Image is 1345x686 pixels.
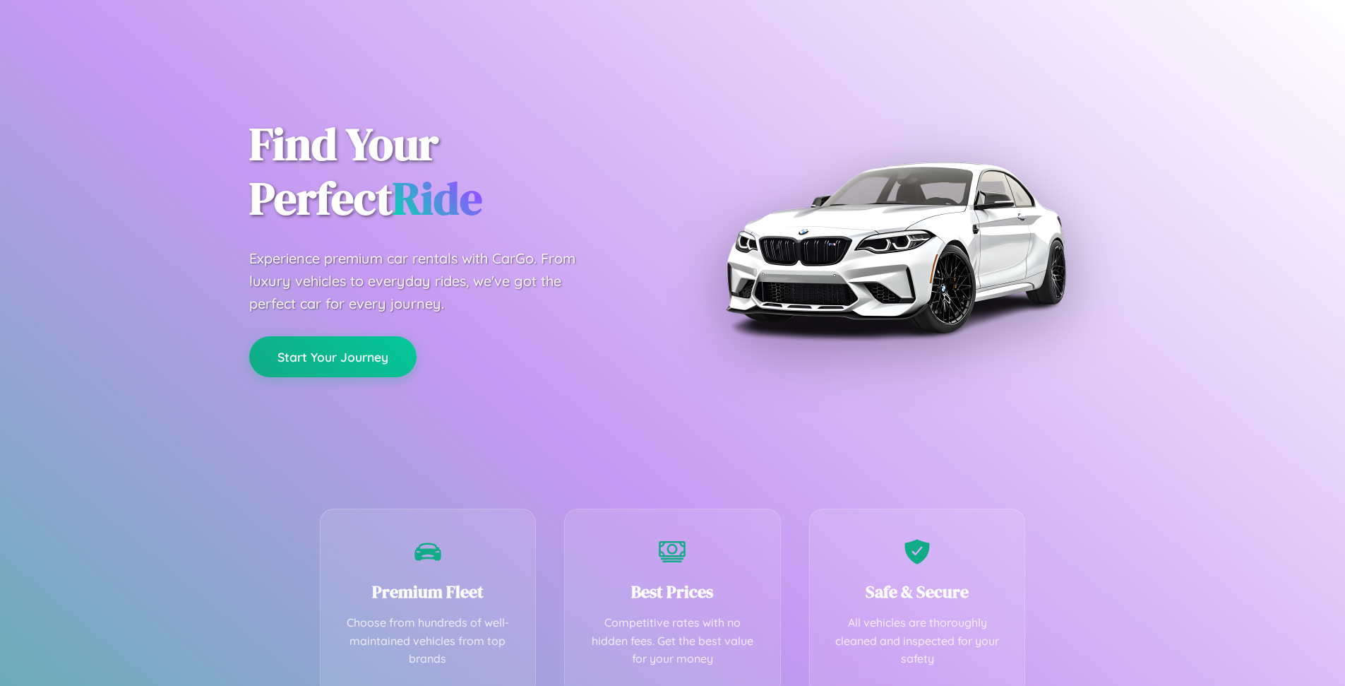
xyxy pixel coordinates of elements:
button: Start Your Journey [249,336,417,377]
span: Ride [393,167,482,229]
h1: Find Your Perfect [249,117,652,226]
h3: Best Prices [586,580,759,603]
p: Choose from hundreds of well-maintained vehicles from top brands [342,614,515,668]
p: Experience premium car rentals with CarGo. From luxury vehicles to everyday rides, we've got the ... [249,247,602,315]
img: Premium BMW car rental vehicle [719,71,1072,424]
h3: Safe & Secure [831,580,1004,603]
p: All vehicles are thoroughly cleaned and inspected for your safety [831,614,1004,668]
h3: Premium Fleet [342,580,515,603]
p: Competitive rates with no hidden fees. Get the best value for your money [586,614,759,668]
